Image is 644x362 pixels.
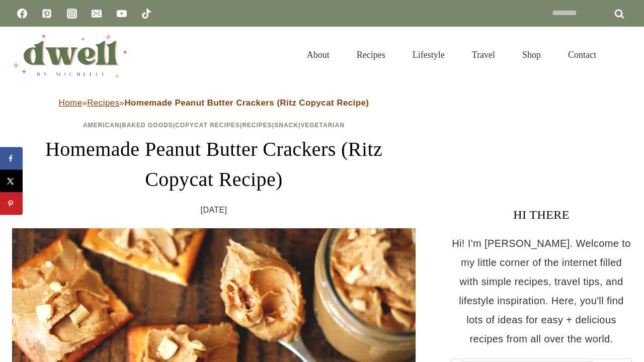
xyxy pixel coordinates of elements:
span: » » [59,98,369,108]
nav: Primary Navigation [293,37,610,72]
a: Recipes [87,98,119,108]
strong: Homemade Peanut Butter Crackers (Ritz Copycat Recipe) [124,98,369,108]
a: YouTube [112,4,132,24]
a: Pinterest [37,4,57,24]
a: Copycat Recipes [175,122,240,129]
a: Snack [274,122,298,129]
span: | | | | | [83,122,345,129]
button: View Search Form [615,46,632,63]
h1: Homemade Peanut Butter Crackers (Ritz Copycat Recipe) [12,134,416,195]
a: Lifestyle [399,37,458,72]
a: Facebook [12,4,32,24]
a: TikTok [136,4,156,24]
a: Travel [458,37,509,72]
a: Email [87,4,107,24]
a: Vegetarian [300,122,345,129]
a: American [83,122,120,129]
a: Recipes [242,122,272,129]
img: DWELL by michelle [12,32,128,78]
time: [DATE] [201,203,227,218]
a: Shop [509,37,554,72]
a: Home [59,98,83,108]
a: Recipes [343,37,399,72]
a: Contact [554,37,610,72]
a: Baked Goods [122,122,173,129]
h3: HI THERE [451,206,632,224]
a: About [293,37,343,72]
a: Instagram [62,4,82,24]
p: Hi! I'm [PERSON_NAME]. Welcome to my little corner of the internet filled with simple recipes, tr... [451,234,632,348]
